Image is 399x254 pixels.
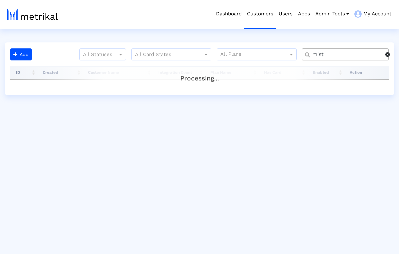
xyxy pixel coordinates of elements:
[10,66,37,79] th: ID
[258,66,307,79] th: Has Card
[7,9,58,20] img: metrical-logo-light.png
[308,51,385,58] input: Customer Name
[82,66,152,79] th: Customer Name
[220,50,289,59] input: All Plans
[354,10,362,18] img: my-account-menu-icon.png
[152,66,204,79] th: Integration Count
[344,66,389,79] th: Action
[10,67,389,80] div: Processing...
[37,66,82,79] th: Created
[10,48,32,60] button: Add
[135,50,196,59] input: All Card States
[204,66,258,79] th: Plan Name
[307,66,344,79] th: Enabled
